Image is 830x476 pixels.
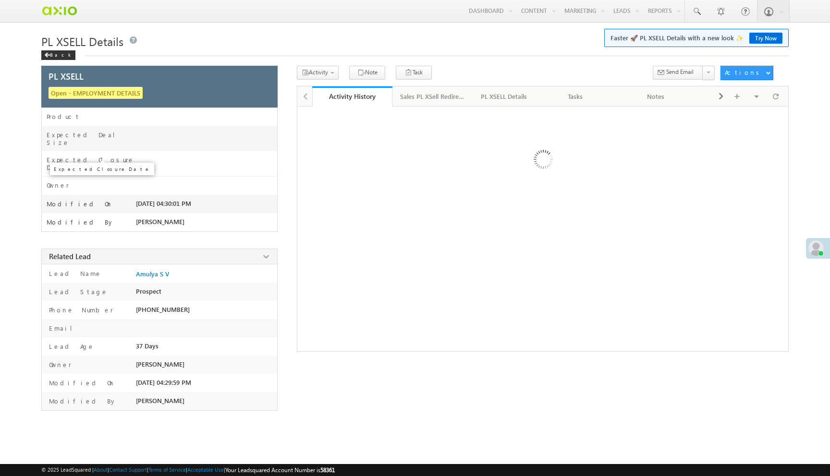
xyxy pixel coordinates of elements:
[47,287,108,296] label: Lead Stage
[136,397,184,405] span: [PERSON_NAME]
[400,91,464,102] div: Sales PL XSell Redirection
[49,72,84,81] span: PL XSELL
[47,113,80,120] label: Product
[47,181,69,189] label: Owner
[41,50,75,60] div: Back
[297,66,339,80] button: Activity
[136,287,161,295] span: Prospect
[148,466,186,473] a: Terms of Service
[704,91,769,102] div: Documents
[187,466,224,473] a: Acceptable Use
[47,218,114,226] label: Modified By
[616,86,697,107] a: Notes
[49,87,143,99] span: Open - EMPLOYMENT DETAILS
[47,324,80,333] label: Email
[396,66,432,80] button: Task
[225,466,335,474] span: Your Leadsquared Account Number is
[47,156,136,171] label: Expected Closure Date
[136,270,169,278] a: Amulya S V
[41,465,335,475] span: © 2025 LeadSquared | | | | |
[653,66,703,80] button: Send Email
[725,68,763,77] div: Actions
[696,86,777,107] a: Documents
[47,131,136,146] label: Expected Deal Size
[41,34,123,49] span: PL XSELL Details
[320,466,335,474] span: 58361
[749,33,782,44] a: Try Now
[136,218,184,226] span: [PERSON_NAME]
[610,33,782,43] span: Faster 🚀 PL XSELL Details with a new look ✨
[41,2,77,19] img: Custom Logo
[47,379,115,387] label: Modified On
[47,269,102,278] label: Lead Name
[47,200,113,208] label: Modified On
[349,66,385,80] button: Note
[309,69,328,76] span: Activity
[136,379,191,386] span: [DATE] 04:29:59 PM
[54,166,150,172] p: Expected Closure Date
[319,92,386,101] div: Activity History
[136,200,191,207] span: [DATE] 04:30:01 PM
[312,86,393,107] a: Activity History
[47,397,117,405] label: Modified By
[47,342,95,351] label: Lead Age
[94,466,108,473] a: About
[543,91,608,102] div: Tasks
[136,306,190,313] span: [PHONE_NUMBER]
[720,66,773,80] button: Actions
[473,86,536,107] a: PL XSELL Details
[392,86,473,107] a: Sales PL XSell Redirection
[392,86,473,106] li: Sales PL XSell Redirection
[49,251,91,261] span: Related Lead
[493,111,592,211] img: Loading ...
[136,342,159,350] span: 37 Days
[47,360,72,369] label: Owner
[136,360,184,368] span: [PERSON_NAME]
[109,466,147,473] a: Contact Support
[666,68,694,76] span: Send Email
[47,306,113,314] label: Phone Number
[624,91,688,102] div: Notes
[481,91,527,102] div: PL XSELL Details
[536,86,616,107] a: Tasks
